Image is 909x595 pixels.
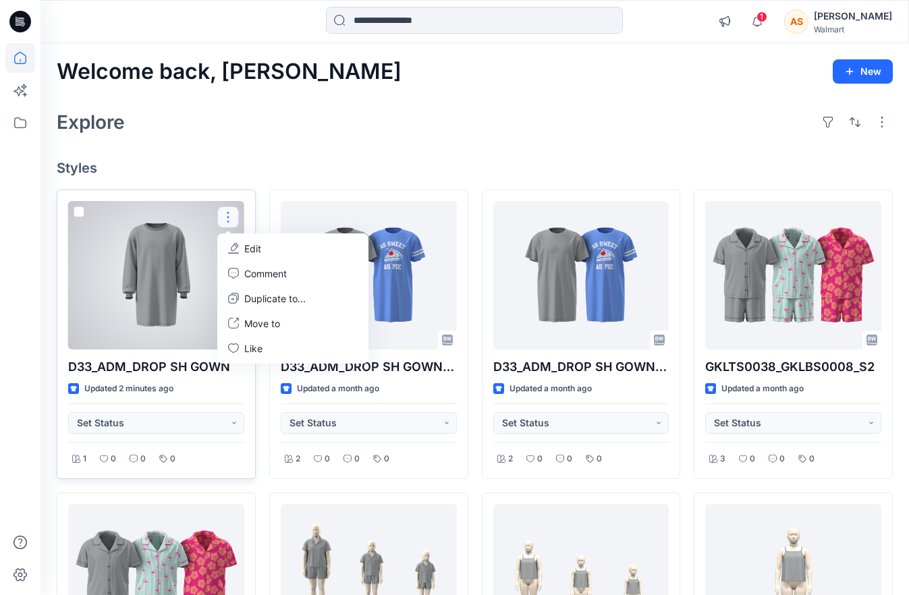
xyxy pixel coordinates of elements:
p: 0 [750,452,755,466]
div: [PERSON_NAME] [814,8,892,24]
a: Edit [220,236,366,261]
h4: Styles [57,160,893,176]
p: 0 [325,452,330,466]
a: D33_ADM_DROP SH GOWN [68,201,244,349]
p: Like [244,341,263,356]
p: 0 [597,452,602,466]
p: 2 [508,452,513,466]
p: 0 [779,452,785,466]
a: GKLTS0038_GKLBS0008_S2 [705,201,881,349]
a: D33_ADM_DROP SH GOWN S2 [493,201,669,349]
p: 0 [384,452,389,466]
span: 1 [756,11,767,22]
a: D33_ADM_DROP SH GOWN S2 [281,201,457,349]
p: 0 [537,452,543,466]
p: D33_ADM_DROP SH GOWN S2 [493,358,669,376]
p: 0 [140,452,146,466]
p: 1 [83,452,86,466]
h2: Explore [57,111,125,133]
p: 2 [296,452,300,466]
p: Duplicate to... [244,291,306,306]
p: 3 [720,452,725,466]
p: GKLTS0038_GKLBS0008_S2 [705,358,881,376]
h2: Welcome back, [PERSON_NAME] [57,59,402,84]
p: 0 [354,452,360,466]
p: 0 [111,452,116,466]
p: Comment [244,266,287,281]
p: D33_ADM_DROP SH GOWN S2 [281,358,457,376]
p: Updated 2 minutes ago [84,382,173,396]
p: Updated a month ago [721,382,804,396]
p: Edit [244,242,261,256]
p: 0 [567,452,572,466]
p: Updated a month ago [297,382,379,396]
p: 0 [170,452,175,466]
p: D33_ADM_DROP SH GOWN [68,358,244,376]
p: Updated a month ago [509,382,592,396]
div: Walmart [814,24,892,34]
button: New [833,59,893,84]
div: AS [784,9,808,34]
p: Move to [244,316,280,331]
p: 0 [809,452,815,466]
